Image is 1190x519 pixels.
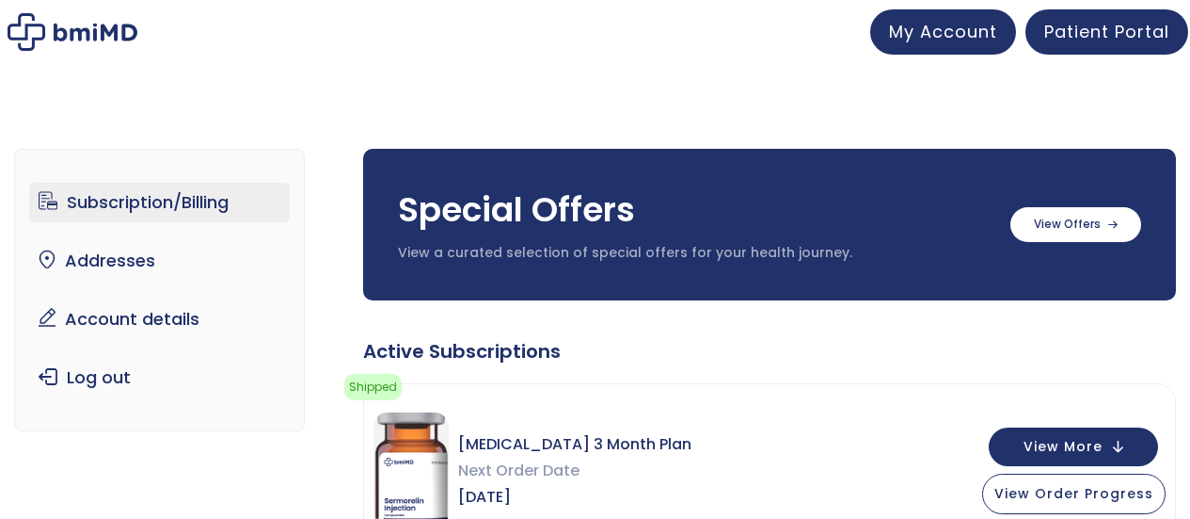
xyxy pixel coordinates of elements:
a: Account details [29,300,290,339]
span: [MEDICAL_DATA] 3 Month Plan [458,431,691,458]
div: Active Subscriptions [363,338,1176,365]
span: Patient Portal [1044,20,1169,43]
a: Addresses [29,241,290,281]
button: View Order Progress [982,474,1166,514]
img: My account [8,13,137,51]
span: View More [1023,441,1103,453]
a: Subscription/Billing [29,183,290,222]
span: My Account [889,20,997,43]
a: My Account [870,9,1016,55]
span: View Order Progress [994,484,1153,503]
span: Shipped [344,374,402,400]
a: Patient Portal [1025,9,1188,55]
span: [DATE] [458,484,691,511]
span: Next Order Date [458,458,691,484]
p: View a curated selection of special offers for your health journey. [398,244,992,263]
button: View More [989,428,1158,466]
nav: Account pages [14,149,305,431]
h3: Special Offers [398,187,992,234]
a: Log out [29,358,290,397]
